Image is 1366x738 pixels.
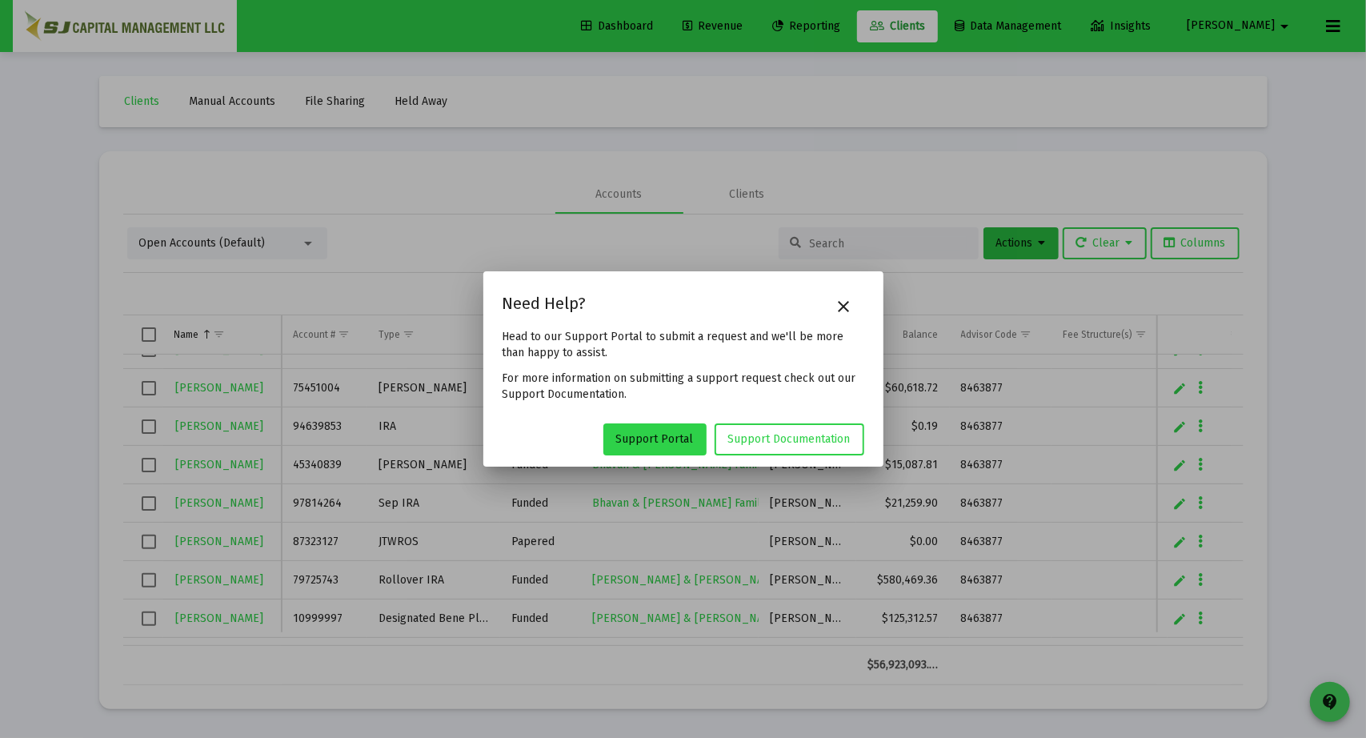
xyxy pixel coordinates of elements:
p: For more information on submitting a support request check out our Support Documentation. [503,371,864,403]
a: Support Portal [603,423,707,455]
span: Support Documentation [728,432,851,446]
a: Support Documentation [715,423,864,455]
span: Support Portal [616,432,694,446]
mat-icon: close [835,297,854,316]
p: Head to our Support Portal to submit a request and we'll be more than happy to assist. [503,329,864,361]
h2: Need Help? [503,291,587,316]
